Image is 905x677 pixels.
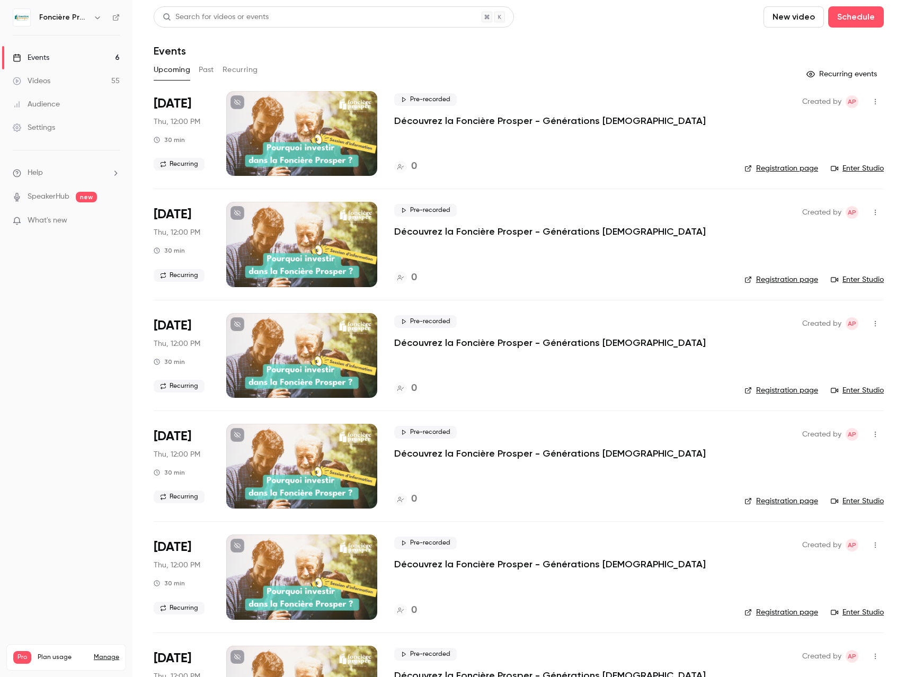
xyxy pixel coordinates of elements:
span: Recurring [154,602,205,614]
span: Thu, 12:00 PM [154,117,200,127]
span: Recurring [154,380,205,393]
a: SpeakerHub [28,191,69,202]
span: AP [848,428,856,441]
span: [DATE] [154,539,191,556]
a: Découvrez la Foncière Prosper - Générations [DEMOGRAPHIC_DATA] [394,447,706,460]
div: 30 min [154,468,185,477]
span: Pre-recorded [394,204,457,217]
a: Découvrez la Foncière Prosper - Générations [DEMOGRAPHIC_DATA] [394,225,706,238]
span: Anthony PIQUET [846,539,858,551]
span: AP [848,95,856,108]
a: Enter Studio [831,163,884,174]
a: Enter Studio [831,607,884,618]
div: Oct 9 Thu, 12:00 PM (Europe/Paris) [154,535,209,619]
button: Upcoming [154,61,190,78]
span: [DATE] [154,428,191,445]
span: Created by [802,95,841,108]
a: Registration page [744,385,818,396]
span: Pre-recorded [394,537,457,549]
span: AP [848,650,856,663]
div: 30 min [154,358,185,366]
a: 0 [394,271,417,285]
div: 30 min [154,136,185,144]
a: Registration page [744,163,818,174]
a: 0 [394,159,417,174]
div: 30 min [154,246,185,255]
button: Recurring [223,61,258,78]
span: Anthony PIQUET [846,206,858,219]
a: Registration page [744,274,818,285]
div: Search for videos or events [163,12,269,23]
img: Foncière Prosper [13,9,30,26]
span: AP [848,206,856,219]
span: Plan usage [38,653,87,662]
div: Videos [13,76,50,86]
div: Sep 11 Thu, 12:00 PM (Europe/Paris) [154,91,209,176]
span: Thu, 12:00 PM [154,560,200,571]
span: Created by [802,650,841,663]
h4: 0 [411,271,417,285]
h4: 0 [411,603,417,618]
h4: 0 [411,159,417,174]
span: Anthony PIQUET [846,95,858,108]
div: Settings [13,122,55,133]
a: Enter Studio [831,385,884,396]
span: Recurring [154,269,205,282]
h4: 0 [411,492,417,506]
h1: Events [154,44,186,57]
span: Recurring [154,491,205,503]
a: Enter Studio [831,274,884,285]
span: Pre-recorded [394,93,457,106]
a: Découvrez la Foncière Prosper - Générations [DEMOGRAPHIC_DATA] [394,336,706,349]
span: [DATE] [154,206,191,223]
span: Pre-recorded [394,315,457,328]
a: Découvrez la Foncière Prosper - Générations [DEMOGRAPHIC_DATA] [394,558,706,571]
a: Registration page [744,607,818,618]
span: Help [28,167,43,179]
div: Audience [13,99,60,110]
span: Created by [802,206,841,219]
a: Découvrez la Foncière Prosper - Générations [DEMOGRAPHIC_DATA] [394,114,706,127]
button: New video [764,6,824,28]
a: Manage [94,653,119,662]
span: Pre-recorded [394,426,457,439]
span: Created by [802,317,841,330]
a: Registration page [744,496,818,506]
span: [DATE] [154,317,191,334]
span: What's new [28,215,67,226]
span: Thu, 12:00 PM [154,338,200,349]
span: Recurring [154,158,205,171]
h6: Foncière Prosper [39,12,89,23]
span: Anthony PIQUET [846,650,858,663]
div: Events [13,52,49,63]
h4: 0 [411,381,417,396]
span: Created by [802,428,841,441]
a: 0 [394,492,417,506]
span: Created by [802,539,841,551]
div: 30 min [154,579,185,587]
span: AP [848,317,856,330]
span: Anthony PIQUET [846,317,858,330]
span: Thu, 12:00 PM [154,449,200,460]
div: Sep 18 Thu, 12:00 PM (Europe/Paris) [154,202,209,287]
span: [DATE] [154,650,191,667]
div: Oct 2 Thu, 12:00 PM (Europe/Paris) [154,424,209,509]
span: Anthony PIQUET [846,428,858,441]
span: Pro [13,651,31,664]
a: 0 [394,381,417,396]
button: Recurring events [802,66,884,83]
button: Schedule [828,6,884,28]
button: Past [199,61,214,78]
span: Thu, 12:00 PM [154,227,200,238]
iframe: Noticeable Trigger [107,216,120,226]
span: AP [848,539,856,551]
a: 0 [394,603,417,618]
li: help-dropdown-opener [13,167,120,179]
div: Sep 25 Thu, 12:00 PM (Europe/Paris) [154,313,209,398]
span: [DATE] [154,95,191,112]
